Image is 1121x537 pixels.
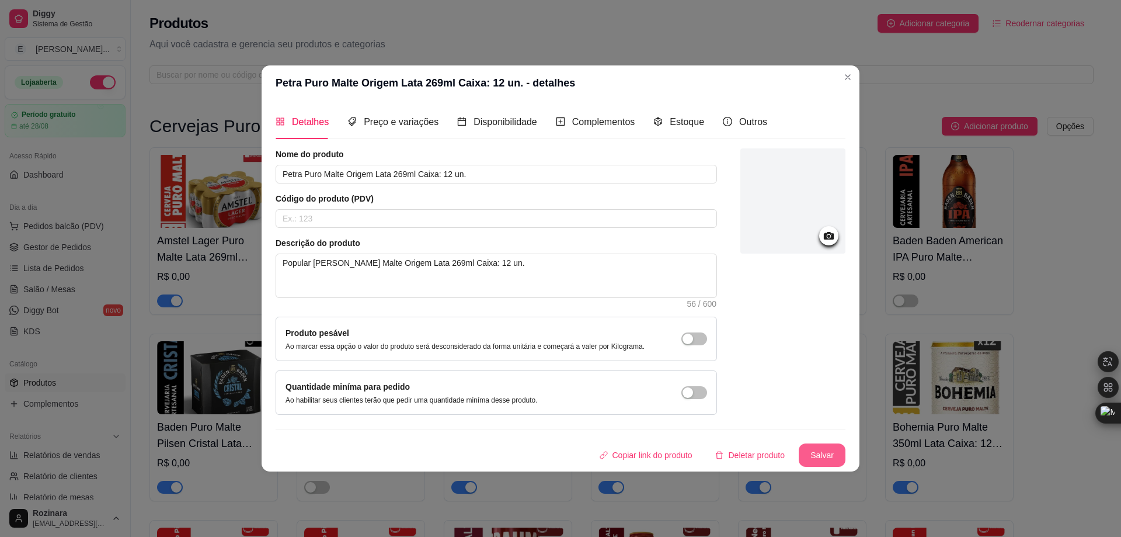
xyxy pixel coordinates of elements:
[739,117,767,127] span: Outros
[292,117,329,127] span: Detalhes
[286,342,645,351] p: Ao marcar essa opção o valor do produto será desconsiderado da forma unitária e começará a valer ...
[590,444,702,467] button: Copiar link do produto
[276,237,717,249] article: Descrição do produto
[347,117,357,126] span: tags
[364,117,438,127] span: Preço e variações
[670,117,704,127] span: Estoque
[276,209,717,228] input: Ex.: 123
[286,382,410,392] label: Quantidade miníma para pedido
[276,254,716,297] textarea: Popular [PERSON_NAME] Malte Origem Lata 269ml Caixa: 12 un.
[653,117,663,126] span: code-sandbox
[276,117,285,126] span: appstore
[838,68,857,86] button: Close
[556,117,565,126] span: plus-square
[276,193,717,205] article: Código do produto (PDV)
[286,396,538,405] p: Ao habilitar seus clientes terão que pedir uma quantidade miníma desse produto.
[474,117,537,127] span: Disponibilidade
[799,444,845,467] button: Salvar
[457,117,466,126] span: calendar
[706,444,794,467] button: deleteDeletar produto
[715,451,723,459] span: delete
[572,117,635,127] span: Complementos
[723,117,732,126] span: info-circle
[286,328,349,338] label: Produto pesável
[262,65,859,101] header: Petra Puro Malte Origem Lata 269ml Caixa: 12 un. - detalhes
[276,148,717,160] article: Nome do produto
[276,165,717,183] input: Ex.: Hamburguer de costela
